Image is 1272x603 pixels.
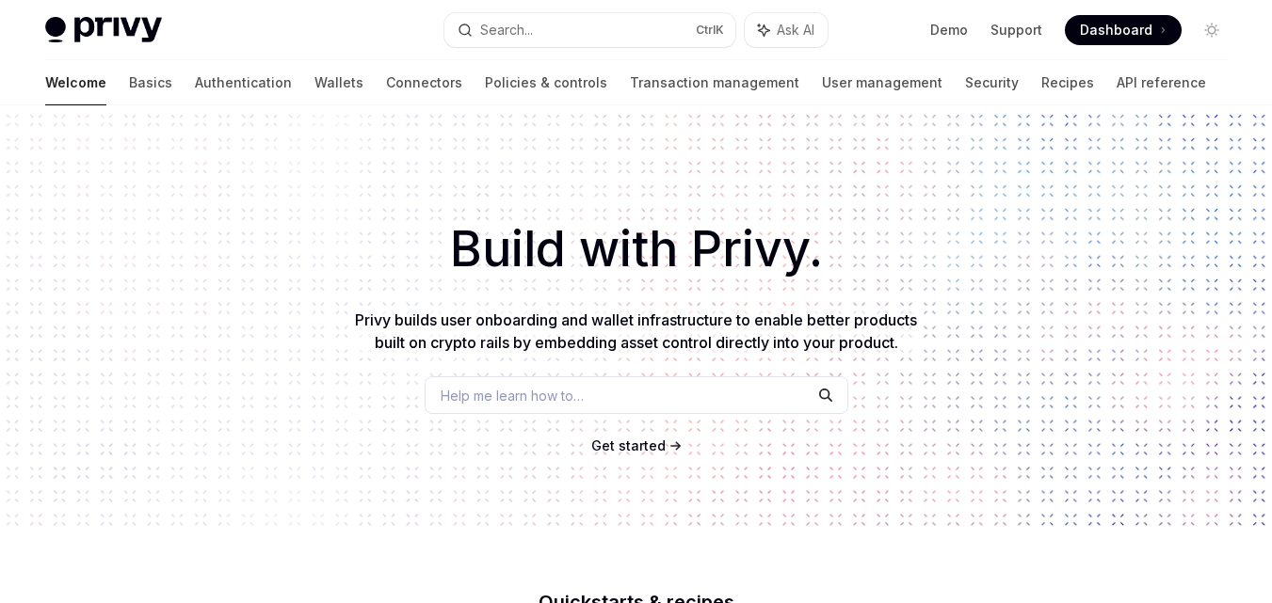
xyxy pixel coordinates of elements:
a: Recipes [1041,60,1094,105]
a: Transaction management [630,60,799,105]
div: Search... [480,19,533,41]
a: Get started [591,436,666,455]
span: Dashboard [1080,21,1152,40]
a: Connectors [386,60,462,105]
h1: Build with Privy. [30,213,1242,286]
a: Welcome [45,60,106,105]
button: Toggle dark mode [1197,15,1227,45]
a: Wallets [314,60,363,105]
a: Demo [930,21,968,40]
span: Ctrl K [696,23,724,38]
span: Ask AI [777,21,814,40]
img: light logo [45,17,162,43]
a: Dashboard [1065,15,1182,45]
a: Authentication [195,60,292,105]
a: API reference [1117,60,1206,105]
button: Ask AI [745,13,828,47]
a: Policies & controls [485,60,607,105]
a: Security [965,60,1019,105]
a: Support [990,21,1042,40]
a: Basics [129,60,172,105]
button: Search...CtrlK [444,13,736,47]
span: Help me learn how to… [441,386,584,405]
a: User management [822,60,942,105]
span: Privy builds user onboarding and wallet infrastructure to enable better products built on crypto ... [355,310,917,352]
span: Get started [591,437,666,453]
